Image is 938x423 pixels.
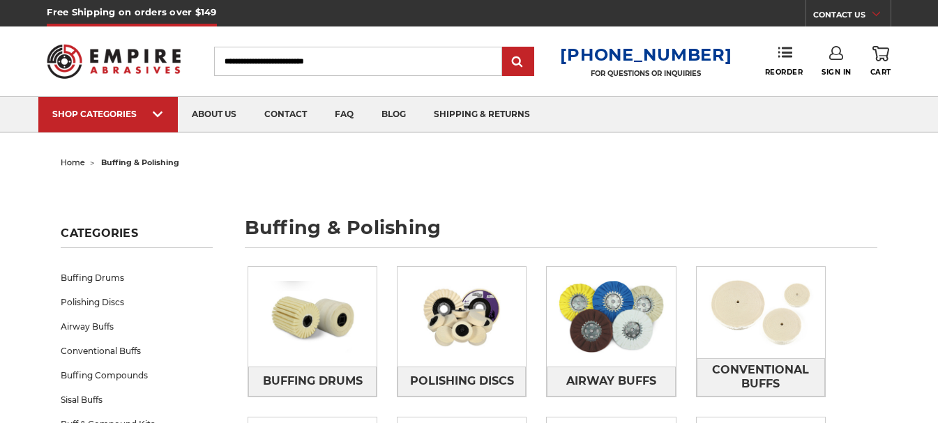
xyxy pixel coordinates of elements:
[101,157,179,167] span: buffing & polishing
[547,367,675,397] a: Airway Buffs
[250,97,321,132] a: contact
[321,97,368,132] a: faq
[61,339,212,363] a: Conventional Buffs
[61,387,212,412] a: Sisal Buffs
[813,7,891,26] a: CONTACT US
[398,367,526,397] a: Polishing Discs
[560,45,732,65] a: [PHONE_NUMBER]
[560,69,732,78] p: FOR QUESTIONS OR INQUIRIES
[248,367,377,397] a: Buffing Drums
[420,97,544,132] a: shipping & returns
[52,109,164,119] div: SHOP CATEGORIES
[263,369,363,393] span: Buffing Drums
[61,266,212,290] a: Buffing Drums
[61,157,85,167] a: home
[178,97,250,132] a: about us
[697,358,825,397] a: Conventional Buffs
[870,46,891,77] a: Cart
[245,218,877,248] h1: buffing & polishing
[61,290,212,314] a: Polishing Discs
[368,97,420,132] a: blog
[566,369,656,393] span: Airway Buffs
[248,271,377,362] img: Buffing Drums
[547,271,675,362] img: Airway Buffs
[697,267,825,358] img: Conventional Buffs
[765,46,803,76] a: Reorder
[870,68,891,77] span: Cart
[61,226,212,248] h5: Categories
[47,36,180,88] img: Empire Abrasives
[504,48,532,76] input: Submit
[61,363,212,387] a: Buffing Compounds
[822,68,852,77] span: Sign In
[765,68,803,77] span: Reorder
[410,369,514,393] span: Polishing Discs
[61,314,212,339] a: Airway Buffs
[398,271,526,362] img: Polishing Discs
[697,358,824,396] span: Conventional Buffs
